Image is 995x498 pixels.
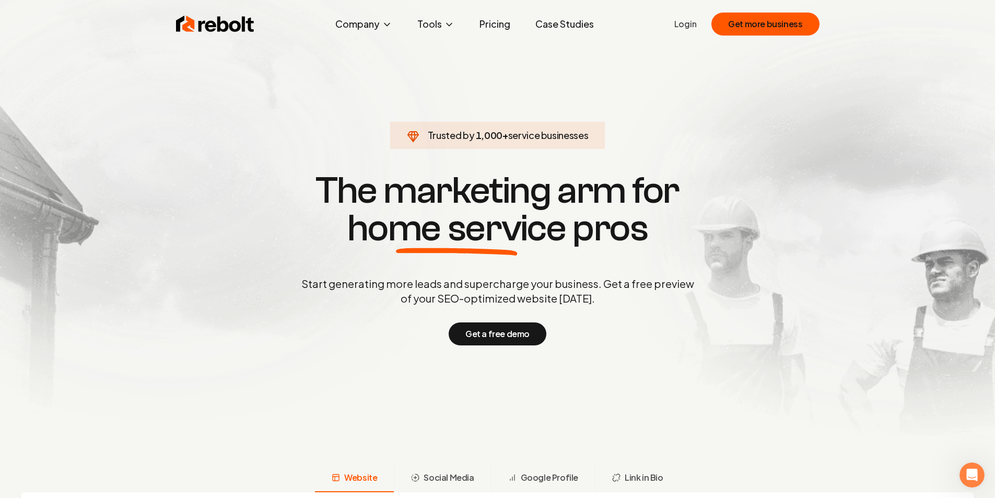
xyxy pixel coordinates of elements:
button: Tools [409,14,463,34]
a: Pricing [471,14,519,34]
span: Link in Bio [625,471,663,484]
span: Trusted by [428,129,474,141]
button: Social Media [394,465,490,492]
a: Case Studies [527,14,602,34]
span: Website [344,471,377,484]
span: 1,000 [476,128,502,143]
span: + [502,129,508,141]
p: Start generating more leads and supercharge your business. Get a free preview of your SEO-optimiz... [299,276,696,306]
button: Website [315,465,394,492]
img: Rebolt Logo [176,14,254,34]
button: Get a free demo [449,322,546,345]
h1: The marketing arm for pros [247,172,748,247]
span: Google Profile [521,471,578,484]
span: home service [347,210,566,247]
button: Company [327,14,401,34]
a: Login [674,18,697,30]
button: Google Profile [491,465,595,492]
button: Link in Bio [595,465,680,492]
span: Social Media [424,471,474,484]
iframe: Intercom live chat [959,462,985,488]
button: Get more business [711,13,819,36]
span: service businesses [508,129,589,141]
